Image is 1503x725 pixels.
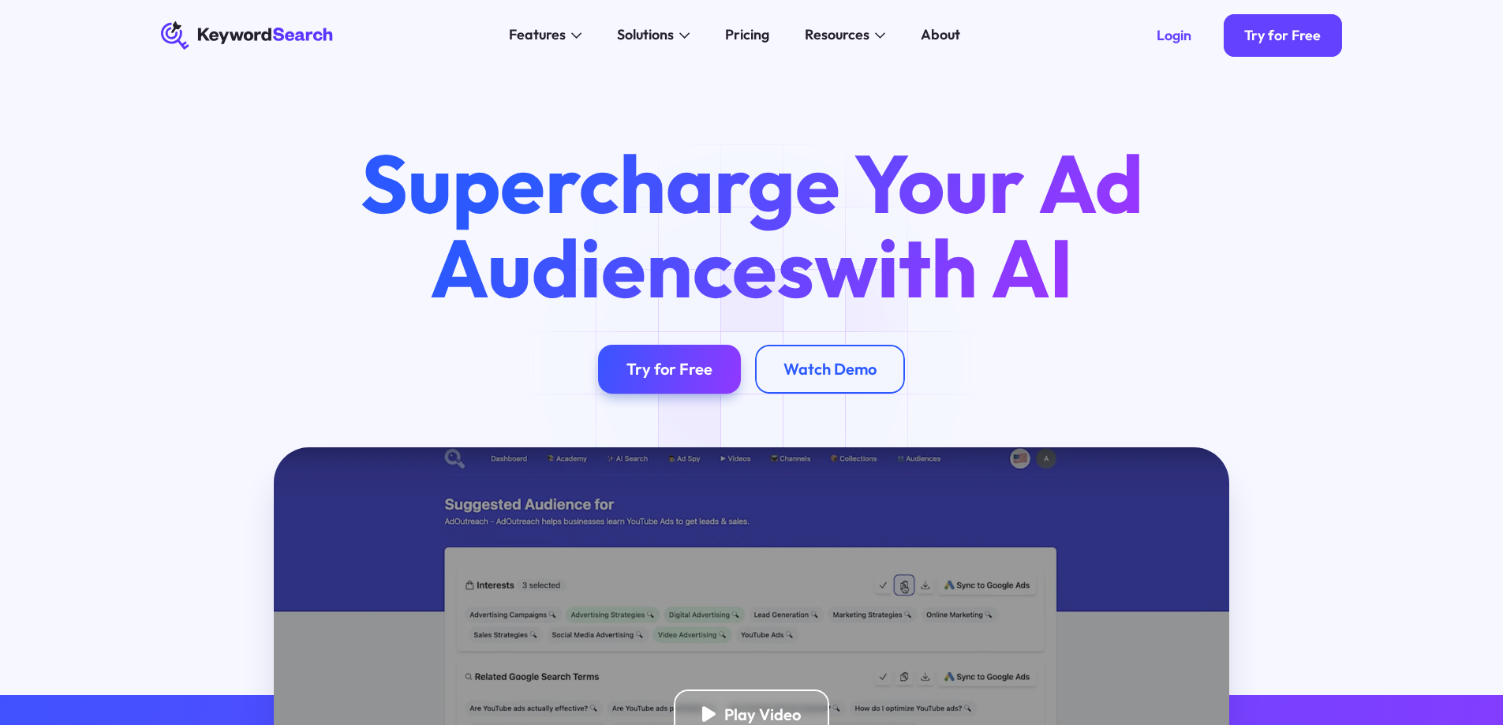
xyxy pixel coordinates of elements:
a: About [910,21,971,50]
div: Resources [805,24,869,46]
a: Try for Free [598,345,741,394]
div: Features [509,24,566,46]
div: Play Video [724,704,801,724]
a: Try for Free [1224,14,1343,57]
div: Login [1157,27,1191,44]
div: Watch Demo [783,359,877,379]
a: Login [1135,14,1213,57]
div: Solutions [617,24,674,46]
div: Pricing [725,24,769,46]
h1: Supercharge Your Ad Audiences [327,141,1176,308]
div: About [921,24,960,46]
a: Pricing [715,21,780,50]
div: Try for Free [1244,27,1321,44]
span: with AI [814,216,1073,319]
div: Try for Free [626,359,712,379]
